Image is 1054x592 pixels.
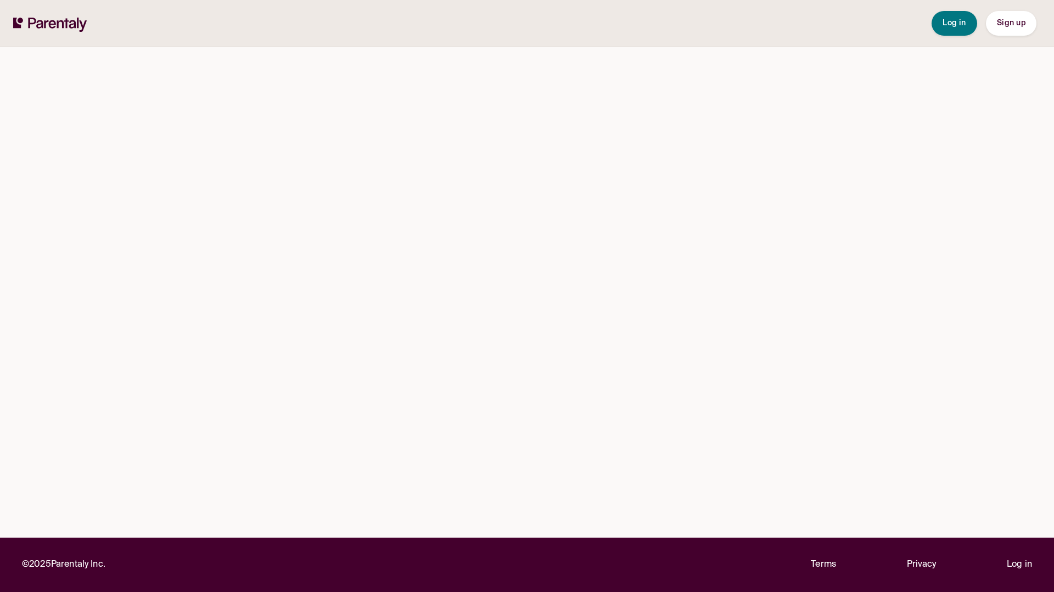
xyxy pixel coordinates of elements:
a: Log in [1007,557,1032,572]
button: Sign up [986,11,1036,36]
a: Privacy [907,557,937,572]
span: Log in [943,19,966,27]
a: Terms [811,557,836,572]
p: © 2025 Parentaly Inc. [22,557,105,572]
span: Sign up [997,19,1025,27]
button: Log in [932,11,977,36]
